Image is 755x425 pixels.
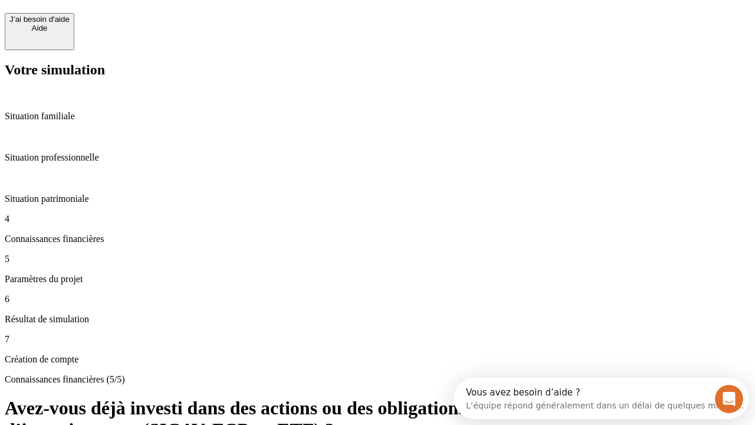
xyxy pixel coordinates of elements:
div: Vous avez besoin d’aide ? [12,10,290,19]
p: Création de compte [5,354,750,365]
p: Situation professionnelle [5,152,750,163]
iframe: Intercom live chat [715,385,743,413]
p: Paramètres du projet [5,274,750,285]
div: J’ai besoin d'aide [9,15,70,24]
p: Situation familiale [5,111,750,122]
p: 4 [5,214,750,224]
h2: Votre simulation [5,62,750,78]
div: Ouvrir le Messenger Intercom [5,5,325,37]
p: 6 [5,294,750,305]
div: Aide [9,24,70,32]
button: J’ai besoin d'aideAide [5,13,74,50]
p: 5 [5,254,750,264]
p: Connaissances financières (5/5) [5,374,750,385]
iframe: Intercom live chat discovery launcher [454,378,749,419]
p: 7 [5,334,750,345]
div: L’équipe répond généralement dans un délai de quelques minutes. [12,19,290,32]
p: Situation patrimoniale [5,194,750,204]
p: Connaissances financières [5,234,750,244]
p: Résultat de simulation [5,314,750,325]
